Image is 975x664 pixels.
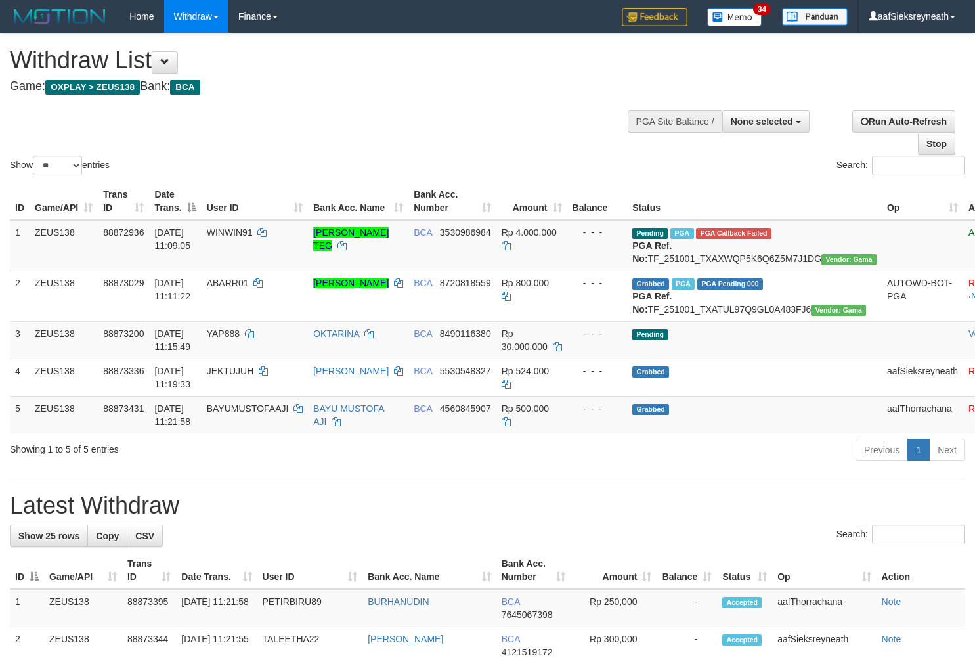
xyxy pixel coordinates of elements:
span: BCA [170,80,200,95]
div: Showing 1 to 5 of 5 entries [10,437,397,456]
span: Pending [632,228,668,239]
span: [DATE] 11:09:05 [154,227,190,251]
td: aafSieksreyneath [882,359,963,396]
td: 88873395 [122,589,176,627]
span: Pending [632,329,668,340]
th: ID [10,183,30,220]
h1: Withdraw List [10,47,637,74]
div: PGA Site Balance / [628,110,722,133]
th: Bank Acc. Number: activate to sort column ascending [408,183,496,220]
span: None selected [731,116,793,127]
label: Show entries [10,156,110,175]
a: [PERSON_NAME] [313,366,389,376]
td: AUTOWD-BOT-PGA [882,271,963,321]
span: 88873029 [103,278,144,288]
span: Grabbed [632,278,669,290]
span: Marked by aafnoeunsreypich [672,278,695,290]
span: Copy 7645067398 to clipboard [502,609,553,620]
b: PGA Ref. No: [632,240,672,264]
div: - - - [573,402,622,415]
label: Search: [836,156,965,175]
div: - - - [573,277,622,290]
td: 3 [10,321,30,359]
span: BCA [502,634,520,644]
span: BCA [414,278,432,288]
td: 1 [10,589,44,627]
span: [DATE] 11:21:58 [154,403,190,427]
span: 88872936 [103,227,144,238]
a: BURHANUDIN [368,596,429,607]
span: 88873200 [103,328,144,339]
th: Bank Acc. Name: activate to sort column ascending [362,552,496,589]
span: BAYUMUSTOFAAJI [207,403,289,414]
th: Game/API: activate to sort column ascending [44,552,122,589]
th: User ID: activate to sort column ascending [257,552,363,589]
span: OXPLAY > ZEUS138 [45,80,140,95]
span: BCA [414,366,432,376]
span: Vendor URL: https://trx31.1velocity.biz [821,254,877,265]
span: 88873336 [103,366,144,376]
span: CSV [135,531,154,541]
label: Search: [836,525,965,544]
a: CSV [127,525,163,547]
a: Note [882,634,901,644]
th: Status [627,183,882,220]
a: [PERSON_NAME] [368,634,443,644]
div: - - - [573,365,622,378]
td: ZEUS138 [44,589,122,627]
input: Search: [872,156,965,175]
img: Button%20Memo.svg [707,8,762,26]
a: [PERSON_NAME] TEG [313,227,389,251]
th: User ID: activate to sort column ascending [202,183,309,220]
a: Note [882,596,901,607]
span: BCA [502,596,520,607]
span: PGA Pending [697,278,763,290]
td: 4 [10,359,30,396]
a: BAYU MUSTOFA AJI [313,403,384,427]
span: PGA Error [696,228,771,239]
span: Show 25 rows [18,531,79,541]
a: Stop [918,133,955,155]
span: Copy 8720818559 to clipboard [440,278,491,288]
span: Marked by aafnoeunsreypich [670,228,693,239]
a: Show 25 rows [10,525,88,547]
td: ZEUS138 [30,359,98,396]
span: 88873431 [103,403,144,414]
th: Game/API: activate to sort column ascending [30,183,98,220]
span: YAP888 [207,328,240,339]
th: Trans ID: activate to sort column ascending [98,183,149,220]
span: [DATE] 11:11:22 [154,278,190,301]
th: Bank Acc. Number: activate to sort column ascending [496,552,571,589]
th: Date Trans.: activate to sort column descending [149,183,201,220]
img: Feedback.jpg [622,8,687,26]
span: Vendor URL: https://trx31.1velocity.biz [811,305,866,316]
span: Rp 524.000 [502,366,549,376]
td: aafThorrachana [772,589,876,627]
span: Copy [96,531,119,541]
td: aafThorrachana [882,396,963,433]
a: [PERSON_NAME] [313,278,389,288]
td: 1 [10,220,30,271]
th: Trans ID: activate to sort column ascending [122,552,176,589]
a: Next [929,439,965,461]
td: Rp 250,000 [571,589,657,627]
span: ABARR01 [207,278,249,288]
th: ID: activate to sort column descending [10,552,44,589]
th: Date Trans.: activate to sort column ascending [176,552,257,589]
td: ZEUS138 [30,220,98,271]
input: Search: [872,525,965,544]
a: Copy [87,525,127,547]
td: ZEUS138 [30,321,98,359]
span: BCA [414,227,432,238]
span: Copy 8490116380 to clipboard [440,328,491,339]
span: [DATE] 11:15:49 [154,328,190,352]
span: Copy 4121519172 to clipboard [502,647,553,657]
span: Grabbed [632,366,669,378]
a: 1 [907,439,930,461]
td: PETIRBIRU89 [257,589,363,627]
h4: Game: Bank: [10,80,637,93]
span: [DATE] 11:19:33 [154,366,190,389]
span: BCA [414,403,432,414]
a: OKTARINA [313,328,359,339]
div: - - - [573,327,622,340]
